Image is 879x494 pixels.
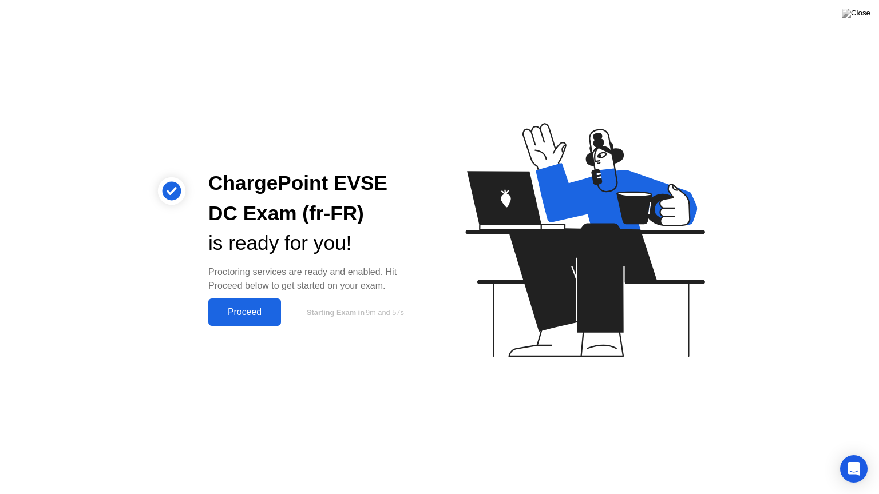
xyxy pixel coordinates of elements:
[366,308,404,317] span: 9m and 57s
[208,298,281,326] button: Proceed
[208,265,421,293] div: Proctoring services are ready and enabled. Hit Proceed below to get started on your exam.
[212,307,278,317] div: Proceed
[840,455,868,483] div: Open Intercom Messenger
[208,228,421,258] div: is ready for you!
[287,301,421,323] button: Starting Exam in9m and 57s
[208,168,421,229] div: ChargePoint EVSE DC Exam (fr-FR)
[842,9,870,18] img: Close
